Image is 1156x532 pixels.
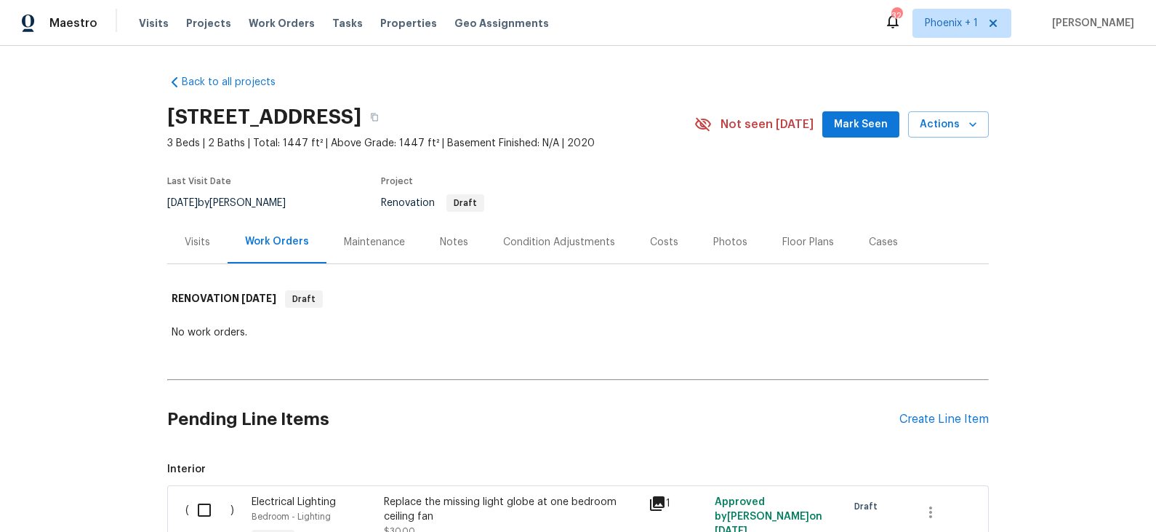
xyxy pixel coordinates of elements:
[380,16,437,31] span: Properties
[252,497,336,507] span: Electrical Lighting
[49,16,97,31] span: Maestro
[891,9,902,23] div: 32
[649,495,706,512] div: 1
[503,235,615,250] div: Condition Adjustments
[381,198,484,208] span: Renovation
[925,16,978,31] span: Phoenix + 1
[139,16,169,31] span: Visits
[899,413,989,426] div: Create Line Item
[454,16,549,31] span: Geo Assignments
[186,16,231,31] span: Projects
[167,136,694,151] span: 3 Beds | 2 Baths | Total: 1447 ft² | Above Grade: 1447 ft² | Basement Finished: N/A | 2020
[440,235,468,250] div: Notes
[249,16,315,31] span: Work Orders
[332,18,363,28] span: Tasks
[167,386,899,453] h2: Pending Line Items
[167,276,989,322] div: RENOVATION [DATE]Draft
[286,292,321,306] span: Draft
[854,499,883,514] span: Draft
[252,512,331,521] span: Bedroom - Lighting
[185,235,210,250] div: Visits
[448,199,483,207] span: Draft
[920,116,977,134] span: Actions
[241,293,276,303] span: [DATE]
[167,462,989,477] span: Interior
[869,235,898,250] div: Cases
[713,235,747,250] div: Photos
[650,235,678,250] div: Costs
[344,235,405,250] div: Maintenance
[167,75,307,90] a: Back to all projects
[167,177,231,186] span: Last Visit Date
[172,290,276,308] h6: RENOVATION
[834,116,888,134] span: Mark Seen
[361,104,388,130] button: Copy Address
[167,198,198,208] span: [DATE]
[384,495,640,524] div: Replace the missing light globe at one bedroom ceiling fan
[908,111,989,138] button: Actions
[822,111,899,138] button: Mark Seen
[167,194,303,212] div: by [PERSON_NAME]
[381,177,413,186] span: Project
[721,117,814,132] span: Not seen [DATE]
[782,235,834,250] div: Floor Plans
[245,234,309,249] div: Work Orders
[172,325,984,340] div: No work orders.
[1046,16,1134,31] span: [PERSON_NAME]
[167,110,361,124] h2: [STREET_ADDRESS]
